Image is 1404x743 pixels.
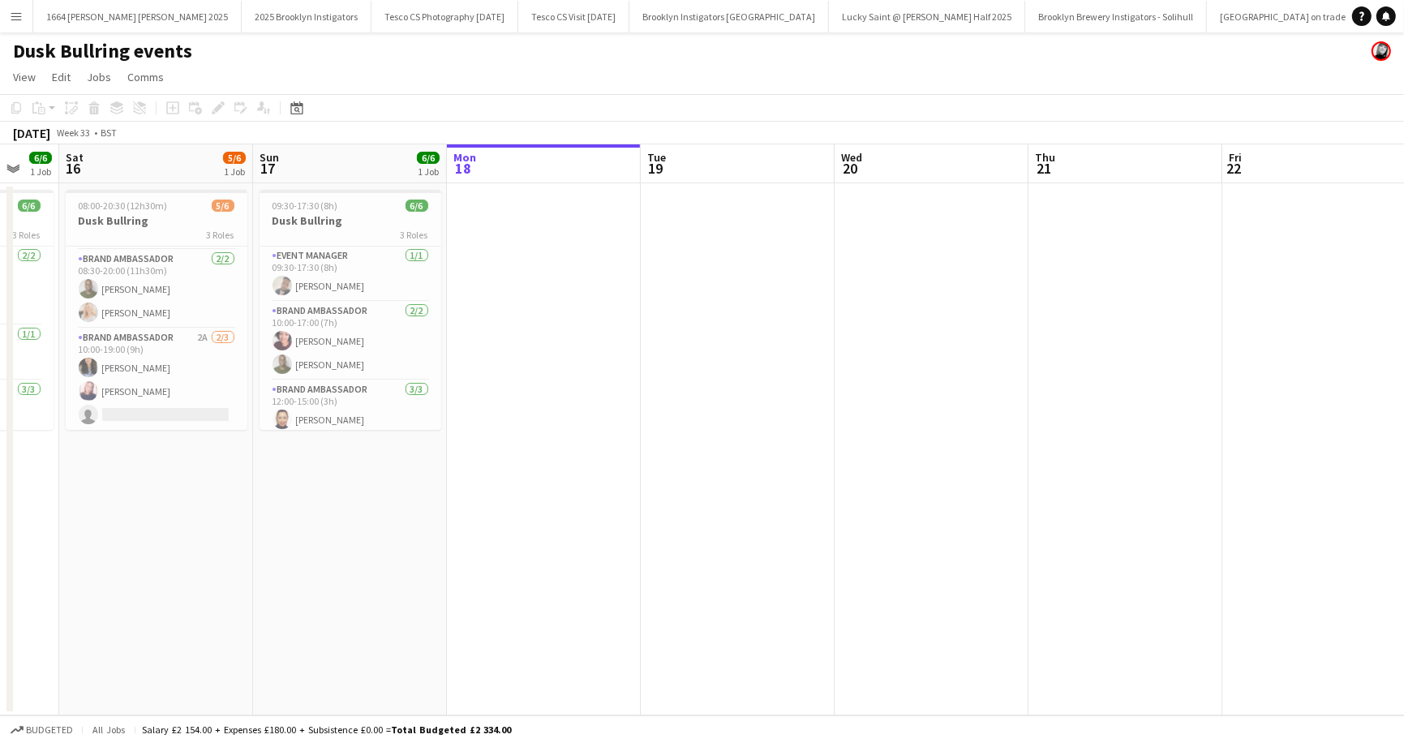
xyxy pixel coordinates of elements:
span: 6/6 [417,152,440,164]
button: 1664 [PERSON_NAME] [PERSON_NAME] 2025 [33,1,242,32]
span: 6/6 [29,152,52,164]
button: Lucky Saint @ [PERSON_NAME] Half 2025 [829,1,1025,32]
span: Mon [453,150,476,165]
span: Jobs [87,70,111,84]
span: 21 [1033,159,1055,178]
button: Budgeted [8,721,75,739]
h1: Dusk Bullring events [13,39,192,63]
a: Jobs [80,67,118,88]
span: 6/6 [406,200,428,212]
span: Budgeted [26,724,73,736]
div: 1 Job [224,165,245,178]
span: 3 Roles [207,229,234,241]
a: Comms [121,67,170,88]
span: 20 [839,159,862,178]
a: Edit [45,67,77,88]
span: 09:30-17:30 (8h) [273,200,338,212]
span: All jobs [89,724,128,736]
div: 1 Job [30,165,51,178]
h3: Dusk Bullring [260,213,441,228]
span: 16 [63,159,84,178]
span: 08:00-20:30 (12h30m) [79,200,168,212]
span: Edit [52,70,71,84]
app-card-role: Brand Ambassador2A2/310:00-19:00 (9h)[PERSON_NAME][PERSON_NAME] [66,329,247,431]
app-job-card: 08:00-20:30 (12h30m)5/6Dusk Bullring3 RolesEvent Manager1/108:00-20:30 (12h30m)[PERSON_NAME]Brand... [66,190,247,430]
span: Total Budgeted £2 334.00 [391,724,511,736]
span: Tue [647,150,666,165]
span: View [13,70,36,84]
app-card-role: Brand Ambassador2/208:30-20:00 (11h30m)[PERSON_NAME][PERSON_NAME] [66,250,247,329]
button: 2025 Brooklyn Instigators [242,1,371,32]
span: 5/6 [223,152,246,164]
span: 18 [451,159,476,178]
button: Brooklyn Brewery Instigators - Solihull [1025,1,1207,32]
span: 19 [645,159,666,178]
div: BST [101,127,117,139]
span: Fri [1229,150,1242,165]
span: 3 Roles [401,229,428,241]
app-card-role: Event Manager1/109:30-17:30 (8h)[PERSON_NAME] [260,247,441,302]
span: Sat [66,150,84,165]
app-job-card: 09:30-17:30 (8h)6/6Dusk Bullring3 RolesEvent Manager1/109:30-17:30 (8h)[PERSON_NAME]Brand Ambassa... [260,190,441,430]
span: 17 [257,159,279,178]
button: [GEOGRAPHIC_DATA] on trade tour 2025 [1207,1,1399,32]
span: Wed [841,150,862,165]
span: 5/6 [212,200,234,212]
app-card-role: Brand Ambassador2/210:00-17:00 (7h)[PERSON_NAME][PERSON_NAME] [260,302,441,380]
span: 6/6 [18,200,41,212]
button: Tesco CS Visit [DATE] [518,1,629,32]
h3: Dusk Bullring [66,213,247,228]
app-card-role: Brand Ambassador3/312:00-15:00 (3h)[PERSON_NAME] [260,380,441,483]
div: Salary £2 154.00 + Expenses £180.00 + Subsistence £0.00 = [142,724,511,736]
div: 1 Job [418,165,439,178]
span: Sun [260,150,279,165]
span: Week 33 [54,127,94,139]
button: Brooklyn Instigators [GEOGRAPHIC_DATA] [629,1,829,32]
span: Comms [127,70,164,84]
span: 3 Roles [13,229,41,241]
span: 22 [1226,159,1242,178]
a: View [6,67,42,88]
app-user-avatar: Janeann Ferguson [1372,41,1391,61]
div: [DATE] [13,125,50,141]
button: Tesco CS Photography [DATE] [371,1,518,32]
span: Thu [1035,150,1055,165]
